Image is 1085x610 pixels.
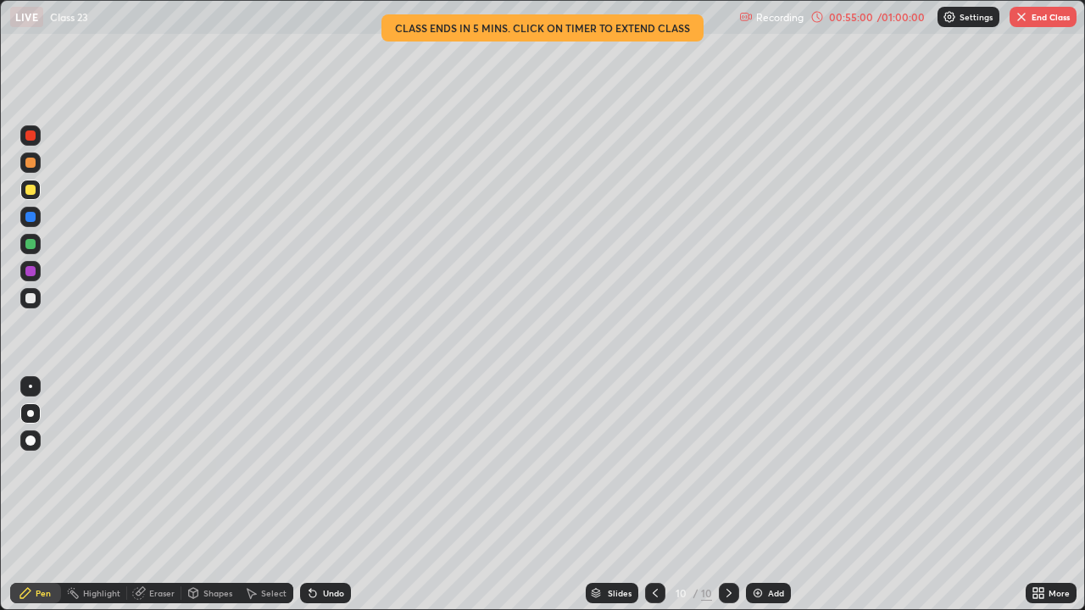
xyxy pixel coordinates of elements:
[203,589,232,597] div: Shapes
[608,589,632,597] div: Slides
[875,12,927,22] div: / 01:00:00
[672,588,689,598] div: 10
[693,588,698,598] div: /
[768,589,784,597] div: Add
[756,11,804,24] p: Recording
[751,586,765,600] img: add-slide-button
[1015,10,1028,24] img: end-class-cross
[323,589,344,597] div: Undo
[960,13,993,21] p: Settings
[827,12,875,22] div: 00:55:00
[1049,589,1070,597] div: More
[15,10,38,24] p: LIVE
[149,589,175,597] div: Eraser
[701,585,712,601] div: 10
[261,589,287,597] div: Select
[739,10,753,24] img: recording.375f2c34.svg
[83,589,120,597] div: Highlight
[36,589,51,597] div: Pen
[943,10,956,24] img: class-settings-icons
[50,10,88,24] p: Class 23
[1010,7,1077,27] button: End Class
